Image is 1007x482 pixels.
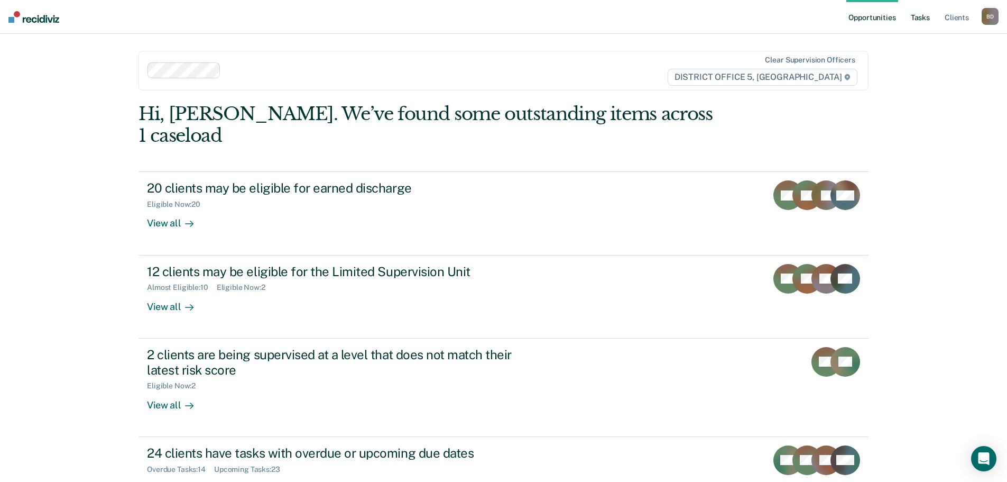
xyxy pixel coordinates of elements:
div: 2 clients are being supervised at a level that does not match their latest risk score [147,347,518,378]
div: Eligible Now : 20 [147,200,209,209]
img: Recidiviz [8,11,59,23]
div: Clear supervision officers [765,56,855,65]
button: BD [982,8,999,25]
div: 20 clients may be eligible for earned discharge [147,180,518,196]
div: Almost Eligible : 10 [147,283,217,292]
div: Open Intercom Messenger [971,446,996,471]
div: Eligible Now : 2 [217,283,274,292]
div: View all [147,292,206,313]
a: 12 clients may be eligible for the Limited Supervision UnitAlmost Eligible:10Eligible Now:2View all [138,256,869,339]
div: B D [982,8,999,25]
div: 24 clients have tasks with overdue or upcoming due dates [147,445,518,461]
span: DISTRICT OFFICE 5, [GEOGRAPHIC_DATA] [668,69,857,86]
div: Eligible Now : 2 [147,381,204,390]
div: Overdue Tasks : 14 [147,465,214,474]
div: View all [147,390,206,411]
div: Upcoming Tasks : 23 [214,465,289,474]
a: 20 clients may be eligible for earned dischargeEligible Now:20View all [138,171,869,255]
div: 12 clients may be eligible for the Limited Supervision Unit [147,264,518,279]
a: 2 clients are being supervised at a level that does not match their latest risk scoreEligible Now... [138,339,869,437]
div: Hi, [PERSON_NAME]. We’ve found some outstanding items across 1 caseload [138,103,723,147]
div: View all [147,209,206,230]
